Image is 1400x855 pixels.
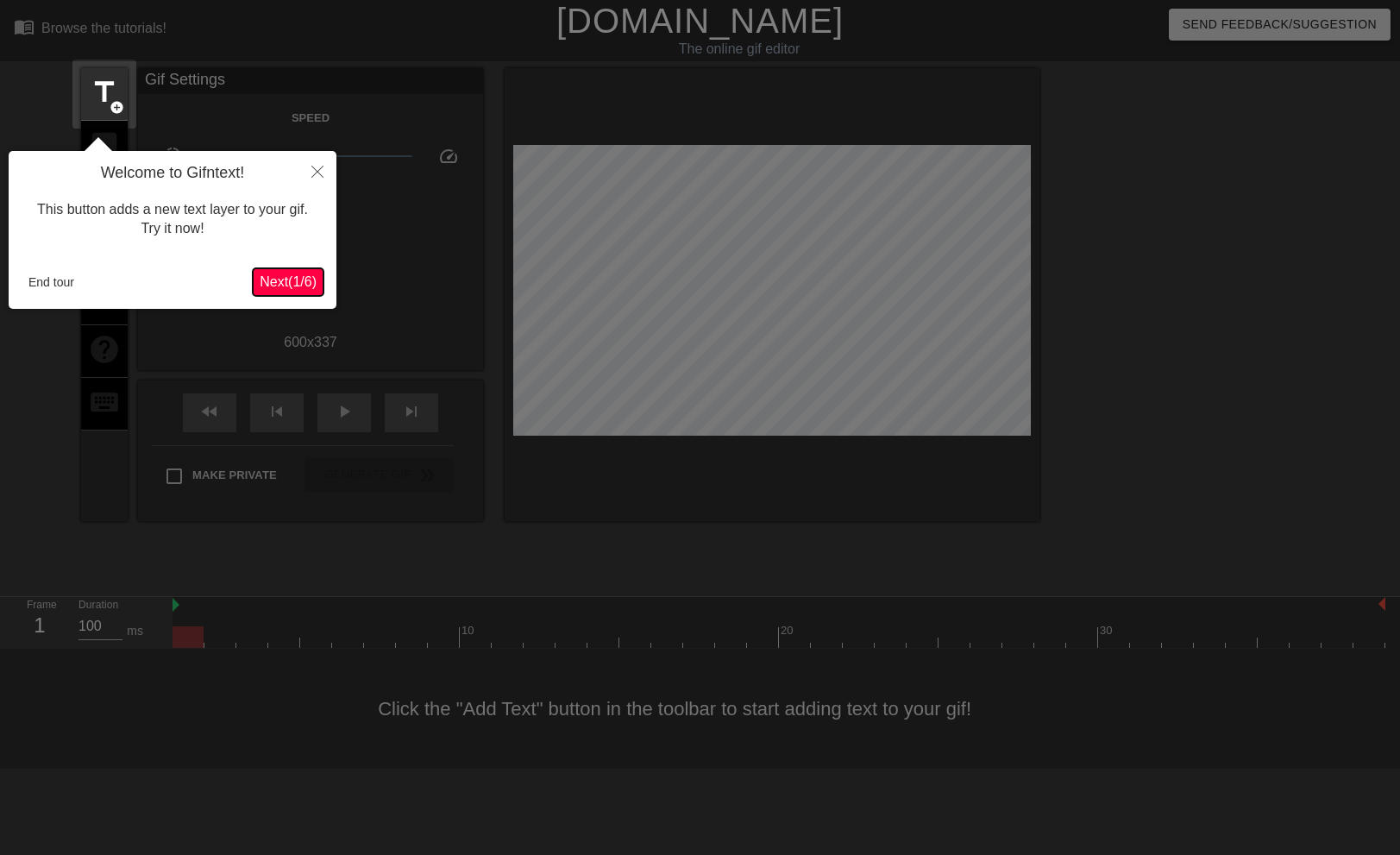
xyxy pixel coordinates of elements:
h4: Welcome to Gifntext! [22,164,323,183]
div: This button adds a new text layer to your gif. Try it now! [22,183,323,256]
button: End tour [22,269,81,295]
span: Next ( 1 / 6 ) [260,274,317,289]
button: Next [253,268,323,296]
button: Close [298,151,336,191]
